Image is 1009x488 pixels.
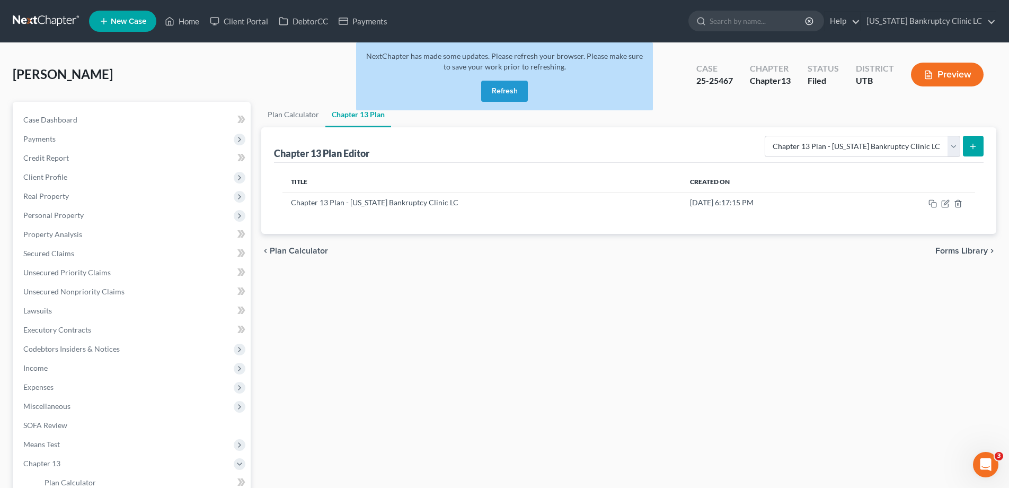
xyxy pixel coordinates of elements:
button: Refresh [481,81,528,102]
span: 13 [781,75,791,85]
a: DebtorCC [273,12,333,31]
span: Unsecured Priority Claims [23,268,111,277]
a: Home [160,12,205,31]
span: Plan Calculator [45,478,96,487]
span: Property Analysis [23,230,82,239]
a: Chapter 13 Plan [325,102,391,127]
a: Plan Calculator [261,102,325,127]
span: Expenses [23,382,54,391]
span: Plan Calculator [270,247,328,255]
span: Case Dashboard [23,115,77,124]
a: Unsecured Priority Claims [15,263,251,282]
div: UTB [856,75,894,87]
span: Means Test [23,440,60,449]
a: Executory Contracts [15,320,251,339]
a: Help [825,12,860,31]
i: chevron_left [261,247,270,255]
a: Property Analysis [15,225,251,244]
span: Secured Claims [23,249,74,258]
div: Status [808,63,839,75]
span: [PERSON_NAME] [13,66,113,82]
td: [DATE] 6:17:15 PM [681,193,856,213]
span: Payments [23,134,56,143]
div: Case [696,63,733,75]
a: Client Portal [205,12,273,31]
a: Payments [333,12,393,31]
span: Lawsuits [23,306,52,315]
span: Codebtors Insiders & Notices [23,344,120,353]
span: New Case [111,18,146,25]
span: Miscellaneous [23,402,70,411]
span: Real Property [23,191,69,201]
td: Chapter 13 Plan - [US_STATE] Bankruptcy Clinic LC [282,193,681,213]
a: SOFA Review [15,416,251,435]
div: 25-25467 [696,75,733,87]
span: Client Profile [23,172,67,181]
div: District [856,63,894,75]
th: Title [282,171,681,193]
div: Chapter [750,75,791,87]
th: Created On [681,171,856,193]
span: Unsecured Nonpriority Claims [23,287,125,296]
i: chevron_right [988,247,996,255]
span: Chapter 13 [23,459,60,468]
input: Search by name... [710,11,807,31]
a: Unsecured Nonpriority Claims [15,282,251,301]
a: Case Dashboard [15,110,251,129]
a: Secured Claims [15,244,251,263]
span: Forms Library [935,247,988,255]
a: Lawsuits [15,301,251,320]
button: chevron_left Plan Calculator [261,247,328,255]
a: [US_STATE] Bankruptcy Clinic LC [861,12,996,31]
span: Personal Property [23,211,84,220]
span: 3 [995,452,1003,460]
div: Filed [808,75,839,87]
iframe: Intercom live chat [973,452,998,477]
button: Preview [911,63,984,86]
button: Forms Library chevron_right [935,247,996,255]
a: Credit Report [15,149,251,168]
span: Executory Contracts [23,325,91,334]
div: Chapter 13 Plan Editor [274,147,369,160]
div: Chapter [750,63,791,75]
span: SOFA Review [23,421,67,430]
span: NextChapter has made some updates. Please refresh your browser. Please make sure to save your wor... [366,51,643,71]
span: Credit Report [23,153,69,162]
span: Income [23,363,48,372]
